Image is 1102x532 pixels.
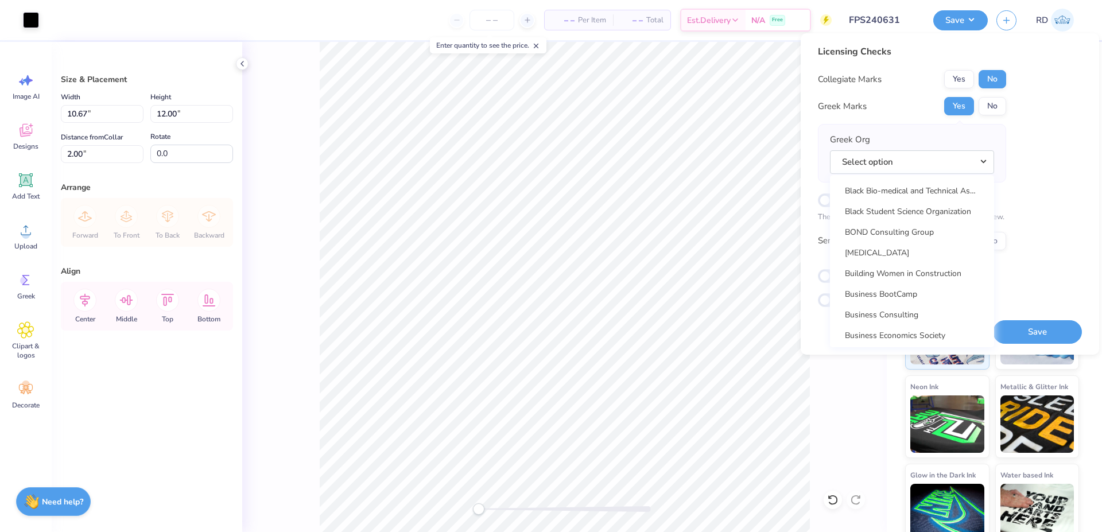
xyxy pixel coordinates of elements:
a: [MEDICAL_DATA] [835,243,990,262]
a: Business Economics Society [835,326,990,345]
span: – – [620,14,643,26]
span: Upload [14,242,37,251]
label: Height [150,90,171,104]
span: Free [772,16,783,24]
button: No [979,97,1006,115]
span: Image AI [13,92,40,101]
div: Arrange [61,181,233,193]
span: RD [1036,14,1048,27]
img: Neon Ink [910,395,984,453]
span: Total [646,14,663,26]
button: Save [993,320,1082,344]
span: Center [75,314,95,324]
div: Greek Marks [818,100,867,113]
div: Align [61,265,233,277]
span: Glow in the Dark Ink [910,469,976,481]
span: Metallic & Glitter Ink [1000,380,1068,393]
div: Collegiate Marks [818,73,882,86]
span: Designs [13,142,38,151]
input: – – [469,10,514,30]
div: Accessibility label [473,503,484,515]
span: Decorate [12,401,40,410]
span: Per Item [578,14,606,26]
span: Middle [116,314,137,324]
label: Greek Org [830,133,870,146]
a: Black Student Science Organization [835,202,990,221]
label: Distance from Collar [61,130,123,144]
div: Select option [830,175,994,347]
a: Business Consulting [835,305,990,324]
a: Black Bio-medical and Technical Association [835,181,990,200]
label: Rotate [150,130,170,143]
span: Add Text [12,192,40,201]
span: Water based Ink [1000,469,1053,481]
span: Bottom [197,314,220,324]
img: Rommel Del Rosario [1051,9,1074,32]
span: Top [162,314,173,324]
p: The changes are too minor to warrant an Affinity review. [818,212,1006,223]
strong: Need help? [42,496,83,507]
a: BOND Consulting Group [835,223,990,242]
span: Neon Ink [910,380,938,393]
input: Untitled Design [840,9,925,32]
button: Save [933,10,988,30]
button: Yes [944,70,974,88]
button: No [979,70,1006,88]
span: Greek [17,292,35,301]
img: Metallic & Glitter Ink [1000,395,1074,453]
label: Width [61,90,80,104]
div: Send a Copy to Client [818,234,901,247]
a: Business BootCamp [835,285,990,304]
a: Business Without Borders [835,347,990,366]
span: Clipart & logos [7,341,45,360]
a: Building Women in Construction [835,264,990,283]
span: Est. Delivery [687,14,731,26]
span: N/A [751,14,765,26]
span: – – [552,14,575,26]
button: Select option [830,150,994,174]
button: Yes [944,97,974,115]
a: RD [1031,9,1079,32]
div: Enter quantity to see the price. [430,37,546,53]
div: Size & Placement [61,73,233,86]
div: Licensing Checks [818,45,1006,59]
